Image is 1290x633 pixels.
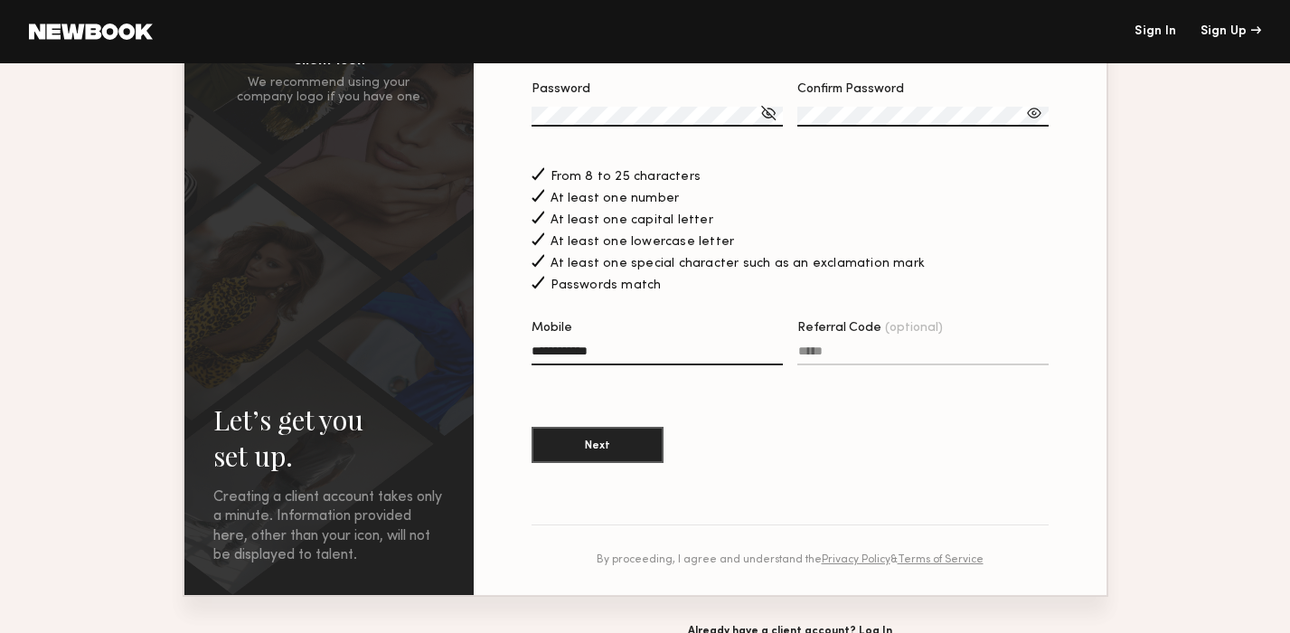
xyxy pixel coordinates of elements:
[551,171,701,184] span: From 8 to 25 characters
[898,554,984,565] a: Terms of Service
[213,488,445,566] div: Creating a client account takes only a minute. Information provided here, other than your icon, w...
[885,322,943,335] span: (optional)
[797,83,1049,96] div: Confirm Password
[213,402,445,474] h2: Let’s get you set up.
[532,83,783,96] div: Password
[797,107,1049,127] input: Confirm Password
[237,76,420,105] div: We recommend using your company logo if you have one
[532,345,783,365] input: Mobile
[532,107,783,127] input: Password
[551,193,680,205] span: At least one number
[551,236,735,249] span: At least one lowercase letter
[1201,25,1261,38] div: Sign Up
[551,214,713,227] span: At least one capital letter
[532,427,664,463] button: Next
[532,322,783,335] div: Mobile
[551,258,926,270] span: At least one special character such as an exclamation mark
[1135,25,1176,38] a: Sign In
[551,279,662,292] span: Passwords match
[797,345,1049,365] input: Referral Code(optional)
[797,322,1049,335] div: Referral Code
[532,554,1049,566] div: By proceeding, I agree and understand the &
[822,554,890,565] a: Privacy Policy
